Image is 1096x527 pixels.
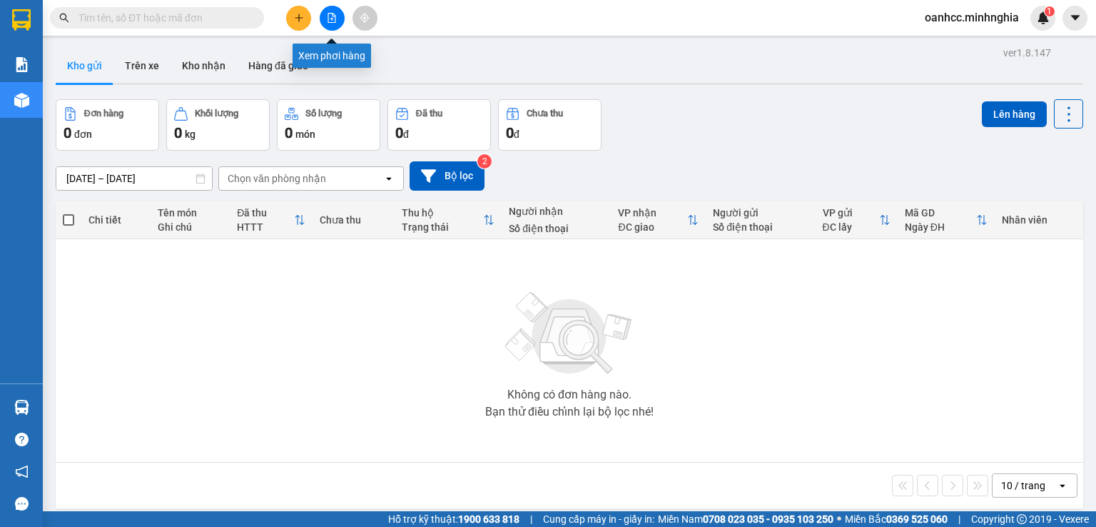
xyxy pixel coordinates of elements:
[611,201,706,239] th: Toggle SortBy
[618,207,687,219] div: VP nhận
[305,109,342,119] div: Số lượng
[84,109,123,119] div: Đơn hàng
[506,124,514,141] span: 0
[1069,11,1082,24] span: caret-down
[387,99,491,151] button: Đã thu0đ
[74,129,92,140] span: đơn
[14,93,29,108] img: warehouse-icon
[1002,214,1076,226] div: Nhân viên
[816,201,898,239] th: Toggle SortBy
[905,221,976,233] div: Ngày ĐH
[913,9,1030,26] span: oanhcc.minhnghia
[530,511,532,527] span: |
[113,49,171,83] button: Trên xe
[166,99,270,151] button: Khối lượng0kg
[982,101,1047,127] button: Lên hàng
[509,206,604,217] div: Người nhận
[837,516,841,522] span: ⚪️
[1001,478,1045,493] div: 10 / trang
[15,465,29,478] span: notification
[485,406,654,418] div: Bạn thử điều chỉnh lại bộ lọc nhé!
[1057,480,1068,491] svg: open
[905,207,976,219] div: Mã GD
[320,6,345,31] button: file-add
[402,207,484,219] div: Thu hộ
[958,511,960,527] span: |
[410,161,484,191] button: Bộ lọc
[64,124,71,141] span: 0
[1017,514,1027,524] span: copyright
[12,9,31,31] img: logo-vxr
[320,214,387,226] div: Chưa thu
[886,513,948,525] strong: 0369 525 060
[56,167,212,190] input: Select a date range.
[898,201,995,239] th: Toggle SortBy
[1003,45,1051,61] div: ver 1.8.147
[658,511,833,527] span: Miền Nam
[1037,11,1050,24] img: icon-new-feature
[158,221,223,233] div: Ghi chú
[823,207,879,219] div: VP gửi
[78,10,247,26] input: Tìm tên, số ĐT hoặc mã đơn
[1047,6,1052,16] span: 1
[293,44,371,68] div: Xem phơi hàng
[15,433,29,446] span: question-circle
[618,221,687,233] div: ĐC giao
[56,49,113,83] button: Kho gửi
[327,13,337,23] span: file-add
[88,214,143,226] div: Chi tiết
[352,6,377,31] button: aim
[174,124,182,141] span: 0
[15,497,29,511] span: message
[158,207,223,219] div: Tên món
[14,57,29,72] img: solution-icon
[56,99,159,151] button: Đơn hàng0đơn
[228,171,326,186] div: Chọn văn phòng nhận
[195,109,238,119] div: Khối lượng
[388,511,519,527] span: Hỗ trợ kỹ thuật:
[383,173,395,184] svg: open
[514,129,519,140] span: đ
[294,13,304,23] span: plus
[230,201,312,239] th: Toggle SortBy
[403,129,409,140] span: đ
[14,400,29,415] img: warehouse-icon
[823,221,879,233] div: ĐC lấy
[416,109,442,119] div: Đã thu
[703,513,833,525] strong: 0708 023 035 - 0935 103 250
[285,124,293,141] span: 0
[395,201,502,239] th: Toggle SortBy
[402,221,484,233] div: Trạng thái
[498,283,641,383] img: svg+xml;base64,PHN2ZyBjbGFzcz0ibGlzdC1wbHVnX19zdmciIHhtbG5zPSJodHRwOi8vd3d3LnczLm9yZy8yMDAwL3N2Zy...
[507,389,631,401] div: Không có đơn hàng nào.
[237,49,320,83] button: Hàng đã giao
[171,49,237,83] button: Kho nhận
[59,13,69,23] span: search
[1062,6,1087,31] button: caret-down
[395,124,403,141] span: 0
[498,99,602,151] button: Chưa thu0đ
[237,221,293,233] div: HTTT
[277,99,380,151] button: Số lượng0món
[237,207,293,219] div: Đã thu
[477,154,492,169] sup: 2
[509,223,604,234] div: Số điện thoại
[185,129,196,140] span: kg
[360,13,370,23] span: aim
[286,6,311,31] button: plus
[713,221,808,233] div: Số điện thoại
[713,207,808,219] div: Người gửi
[527,109,563,119] div: Chưa thu
[543,511,654,527] span: Cung cấp máy in - giấy in:
[295,129,315,140] span: món
[845,511,948,527] span: Miền Bắc
[1045,6,1055,16] sup: 1
[458,513,519,525] strong: 1900 633 818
